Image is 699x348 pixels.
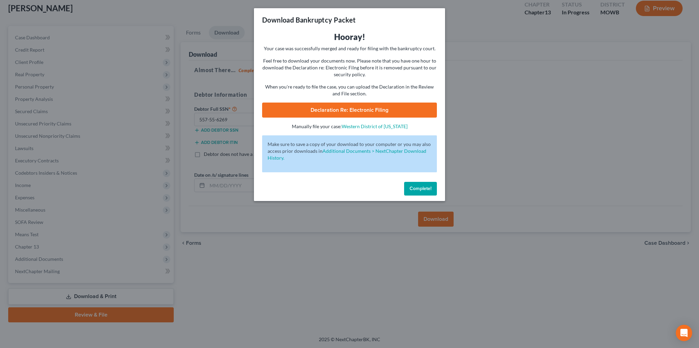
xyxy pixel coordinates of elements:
[342,123,408,129] a: Western District of [US_STATE]
[262,103,437,118] a: Declaration Re: Electronic Filing
[262,123,437,130] p: Manually file your case:
[262,45,437,52] p: Your case was successfully merged and ready for filing with the bankruptcy court.
[262,57,437,78] p: Feel free to download your documents now. Please note that you have one hour to download the Decl...
[262,15,356,25] h3: Download Bankruptcy Packet
[410,186,431,191] span: Complete!
[404,182,437,196] button: Complete!
[311,107,388,113] span: Declaration Re: Electronic Filing
[676,325,692,341] div: Open Intercom Messenger
[268,148,426,161] a: Additional Documents > NextChapter Download History.
[262,31,437,42] h3: Hooray!
[262,83,437,97] p: When you're ready to file the case, you can upload the Declaration in the Review and File section.
[268,141,431,161] p: Make sure to save a copy of your download to your computer or you may also access prior downloads in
